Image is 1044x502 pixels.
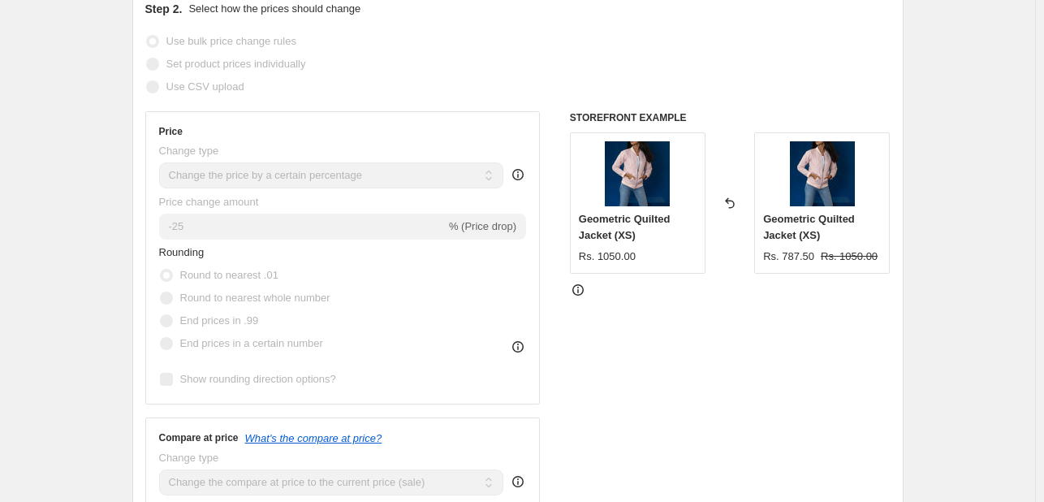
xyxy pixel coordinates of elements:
span: Rounding [159,246,205,258]
span: End prices in a certain number [180,337,323,349]
img: 232_80x.jpg [605,141,670,206]
h3: Compare at price [159,431,239,444]
div: Rs. 787.50 [763,249,814,265]
span: % (Price drop) [449,220,516,232]
span: Show rounding direction options? [180,373,336,385]
span: End prices in .99 [180,314,259,327]
img: 232_80x.jpg [790,141,855,206]
span: Round to nearest .01 [180,269,278,281]
p: Select how the prices should change [188,1,360,17]
span: Geometric Quilted Jacket (XS) [763,213,855,241]
button: What's the compare at price? [245,432,382,444]
span: Use bulk price change rules [166,35,296,47]
div: Rs. 1050.00 [579,249,636,265]
span: Set product prices individually [166,58,306,70]
span: Use CSV upload [166,80,244,93]
div: help [510,167,526,183]
span: Price change amount [159,196,259,208]
span: Round to nearest whole number [180,292,330,304]
h2: Step 2. [145,1,183,17]
span: Geometric Quilted Jacket (XS) [579,213,671,241]
div: help [510,474,526,490]
h6: STOREFRONT EXAMPLE [570,111,891,124]
h3: Price [159,125,183,138]
span: Change type [159,145,219,157]
strike: Rs. 1050.00 [821,249,878,265]
span: Change type [159,452,219,464]
input: -15 [159,214,446,240]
